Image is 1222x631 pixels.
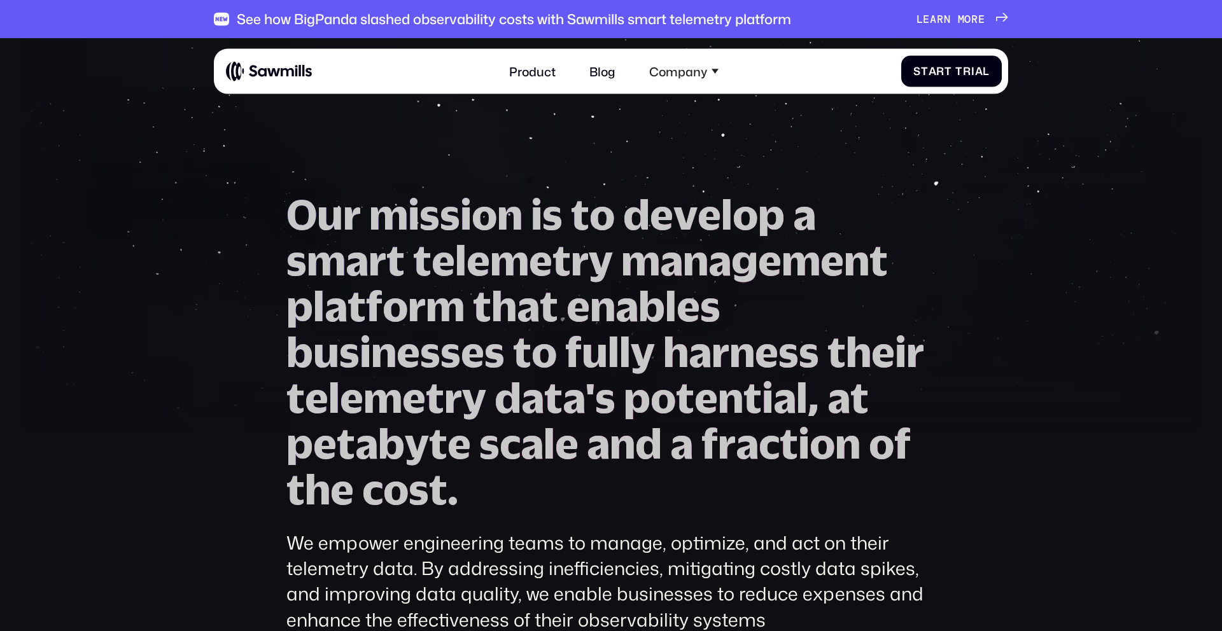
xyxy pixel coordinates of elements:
span: r [718,420,736,466]
span: l [796,374,808,420]
span: s [595,374,615,420]
span: t [386,237,405,282]
span: l [721,191,733,237]
span: o [383,282,408,328]
span: s [700,282,720,328]
span: r [444,374,462,420]
span: a [975,65,983,78]
span: s [778,328,799,374]
span: p [286,282,313,328]
span: u [582,328,608,374]
span: a [670,420,693,466]
span: r [343,191,361,237]
span: i [460,191,472,237]
a: StartTrial [901,55,1002,87]
span: r [963,65,971,78]
span: t [348,282,366,328]
span: t [869,237,888,282]
span: l [619,328,631,374]
span: L [916,13,924,25]
span: i [971,65,975,78]
span: t [286,374,305,420]
span: i [762,374,773,420]
span: T [955,65,963,78]
span: e [313,420,337,466]
span: S [913,65,921,78]
span: b [378,420,405,466]
span: s [419,191,440,237]
span: a [355,420,378,466]
span: s [542,191,563,237]
a: Blog [580,55,625,88]
span: n [718,374,743,420]
span: a [587,420,610,466]
span: e [330,466,354,511]
span: r [936,65,945,78]
div: Company [640,55,727,88]
span: e [923,13,930,25]
span: e [871,328,895,374]
span: a [521,420,544,466]
span: l [328,374,340,420]
span: n [371,328,397,374]
span: r [369,237,386,282]
span: e [650,191,673,237]
span: o [869,420,894,466]
span: p [758,191,785,237]
span: s [440,191,460,237]
span: o [531,328,557,374]
span: a [708,237,731,282]
span: n [497,191,523,237]
span: m [490,237,529,282]
div: See how BigPanda slashed observability costs with Sawmills smart telemetry platform [237,11,791,27]
span: s [799,328,819,374]
span: a [736,420,759,466]
span: i [408,191,419,237]
span: e [677,282,700,328]
span: b [638,282,665,328]
span: f [894,420,911,466]
span: n [729,328,755,374]
span: t [544,374,563,420]
span: e [397,328,420,374]
span: a [689,328,712,374]
span: r [971,13,978,25]
span: a [563,374,586,420]
span: e [758,237,782,282]
span: l [983,65,990,78]
span: e [461,328,484,374]
span: m [621,237,660,282]
span: f [565,328,582,374]
span: n [944,13,951,25]
span: s [479,420,500,466]
span: c [500,420,521,466]
span: r [937,13,944,25]
span: u [313,328,339,374]
span: m [363,374,402,420]
span: h [305,466,330,511]
span: t [571,191,589,237]
span: t [413,237,432,282]
span: e [820,237,844,282]
span: g [731,237,758,282]
span: d [623,191,650,237]
span: n [590,282,615,328]
span: s [286,237,307,282]
span: a [930,13,937,25]
span: e [432,237,455,282]
span: t [337,420,355,466]
span: t [473,282,491,328]
span: v [673,191,698,237]
span: m [782,237,820,282]
span: a [827,374,850,420]
span: s [420,328,440,374]
span: t [540,282,558,328]
span: r [906,328,924,374]
span: t [676,374,694,420]
span: e [402,374,426,420]
span: b [286,328,313,374]
span: e [467,237,490,282]
span: e [978,13,985,25]
span: a [793,191,816,237]
span: a [346,237,369,282]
